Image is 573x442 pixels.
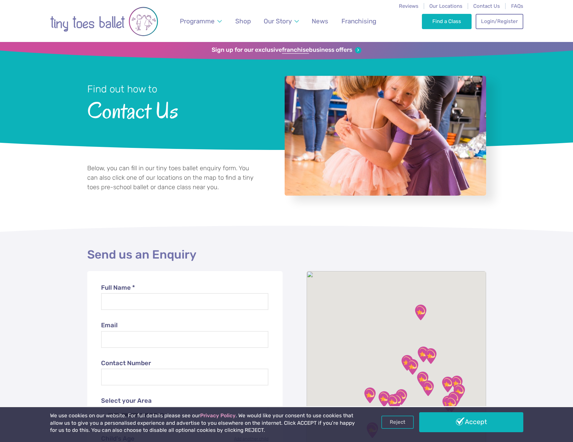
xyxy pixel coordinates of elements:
span: News [312,17,328,25]
div: Newcastle Upon Tyne [409,301,432,324]
span: Franchising [341,17,376,25]
p: Below, you can fill in our tiny toes ballet enquiry form. You can also click one of our locations... [87,164,255,192]
div: Cardiff [385,390,408,413]
label: Full Name * [101,283,269,293]
span: Programme [180,17,215,25]
a: Shop [232,13,254,29]
a: Reviews [399,3,419,9]
a: Find a Class [422,14,472,29]
strong: franchise [282,46,309,54]
a: Our Story [260,13,302,29]
div: Pembrokeshire [359,384,381,406]
label: Email [101,321,269,330]
div: Bridgend & Vale of Glamorgan [382,391,404,413]
label: Select your Area [101,396,269,406]
a: Reject [381,416,414,428]
div: Swansea, Neath Port Talbot and Llanelli [373,388,395,410]
label: Contact Number [101,359,269,368]
div: Staffordshire [401,356,424,378]
div: Sheffield & North Derbyshire [412,343,434,366]
a: Franchising [338,13,379,29]
div: Newport [385,390,407,413]
div: Gravesend & Medway [440,393,462,415]
a: Programme [176,13,225,29]
div: Cheshire East [396,352,418,374]
a: FAQs [511,3,523,9]
a: News [309,13,332,29]
a: Privacy Policy [200,413,236,419]
a: Sign up for our exclusivefranchisebusiness offers [212,46,361,54]
a: Contact Us [473,3,500,9]
div: Northamptonshire (South) & Oxfordshire (North) [417,377,439,399]
a: Accept [419,412,523,432]
small: Find out how to [87,83,157,95]
div: Cambridge [436,373,459,396]
span: Contact Us [87,96,267,123]
a: Our Locations [429,3,462,9]
div: Essex West (Wickford, Basildon & Orsett) [443,388,465,411]
div: Dartford, Bexley & Sidcup [437,392,459,415]
span: Shop [235,17,251,25]
div: Warwickshire [411,368,434,391]
span: Our Story [264,17,292,25]
img: tiny toes ballet [50,4,158,39]
a: Login/Register [476,14,523,29]
h2: Send us an Enquiry [87,247,486,262]
div: Colchester [448,381,470,403]
div: North Nottinghamshire & South Yorkshire [420,345,442,367]
div: Suffolk [446,372,468,395]
p: We use cookies on our website. For full details please see our . We would like your consent to us... [50,412,358,434]
div: Monmouthshire, Torfaen & Blaenau Gwent [390,386,412,408]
